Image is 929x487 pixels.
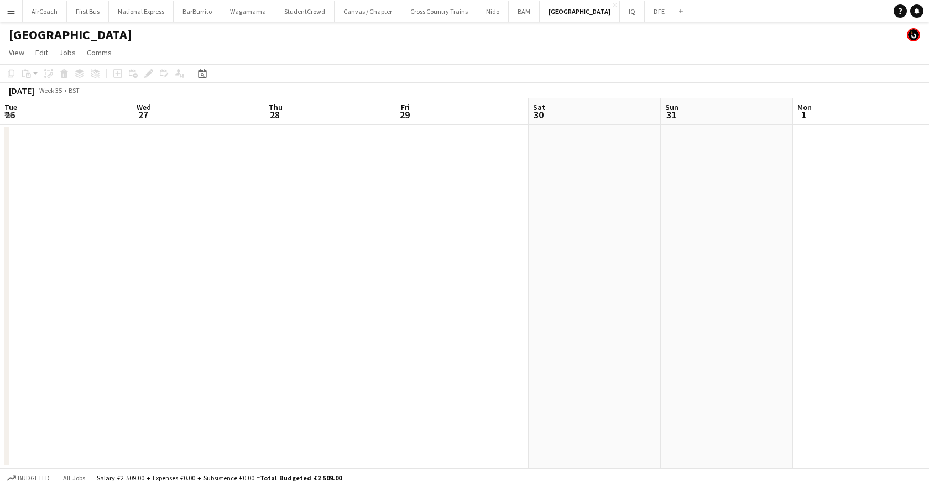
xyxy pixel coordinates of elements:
[533,102,545,112] span: Sat
[509,1,540,22] button: BAM
[4,102,17,112] span: Tue
[267,108,283,121] span: 28
[477,1,509,22] button: Nido
[18,474,50,482] span: Budgeted
[61,474,87,482] span: All jobs
[401,102,410,112] span: Fri
[174,1,221,22] button: BarBurrito
[55,45,80,60] a: Jobs
[31,45,53,60] a: Edit
[907,28,920,41] app-user-avatar: Tim Bodenham
[401,1,477,22] button: Cross Country Trains
[87,48,112,57] span: Comms
[540,1,620,22] button: [GEOGRAPHIC_DATA]
[645,1,674,22] button: DFE
[59,48,76,57] span: Jobs
[335,1,401,22] button: Canvas / Chapter
[399,108,410,121] span: 29
[82,45,116,60] a: Comms
[275,1,335,22] button: StudentCrowd
[9,48,24,57] span: View
[620,1,645,22] button: IQ
[9,85,34,96] div: [DATE]
[665,102,679,112] span: Sun
[36,86,64,95] span: Week 35
[23,1,67,22] button: AirCoach
[69,86,80,95] div: BST
[137,102,151,112] span: Wed
[796,108,812,121] span: 1
[35,48,48,57] span: Edit
[260,474,342,482] span: Total Budgeted £2 509.00
[109,1,174,22] button: National Express
[135,108,151,121] span: 27
[9,27,132,43] h1: [GEOGRAPHIC_DATA]
[97,474,342,482] div: Salary £2 509.00 + Expenses £0.00 + Subsistence £0.00 =
[6,472,51,484] button: Budgeted
[4,45,29,60] a: View
[531,108,545,121] span: 30
[269,102,283,112] span: Thu
[67,1,109,22] button: First Bus
[797,102,812,112] span: Mon
[664,108,679,121] span: 31
[221,1,275,22] button: Wagamama
[3,108,17,121] span: 26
